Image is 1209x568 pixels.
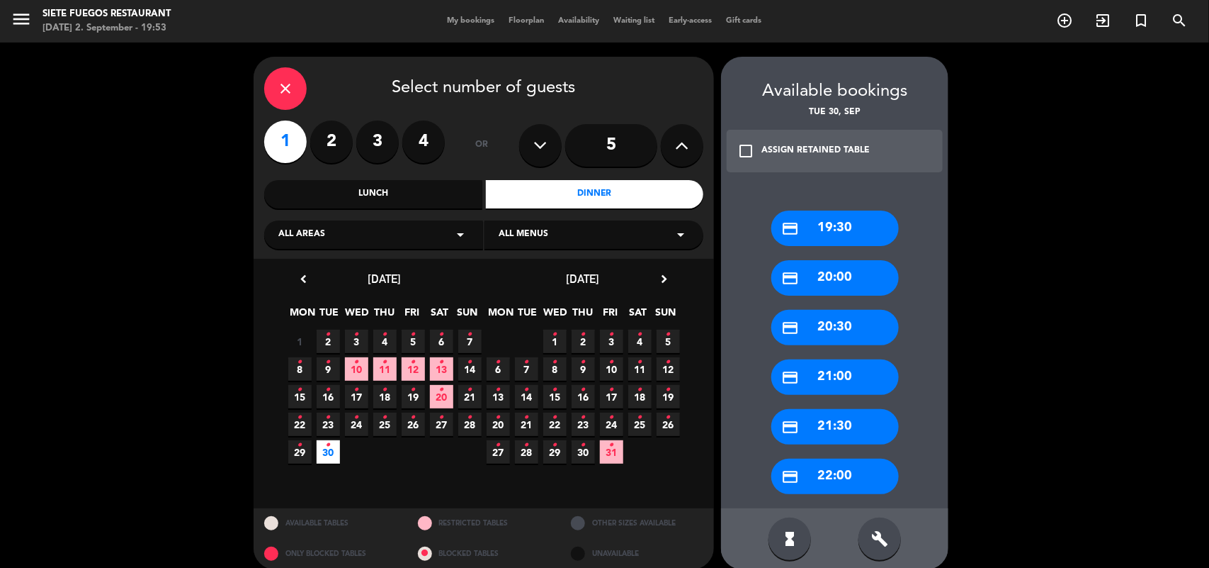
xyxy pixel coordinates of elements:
span: 22 [543,413,567,436]
i: exit_to_app [1094,12,1111,29]
span: 10 [600,357,623,381]
i: • [524,351,529,374]
i: credit_card [782,269,800,287]
div: Siete Fuegos Restaurant [42,7,171,21]
label: 1 [264,121,307,163]
span: 30 [317,440,340,464]
span: All areas [278,228,325,242]
span: 1 [288,330,312,353]
i: arrow_drop_down [672,226,689,243]
span: 26 [657,413,680,436]
div: 20:00 [771,260,899,296]
span: My bookings [441,17,502,25]
i: • [666,351,671,374]
i: build [871,530,888,547]
div: Dinner [486,180,704,208]
span: 4 [628,330,652,353]
span: 3 [600,330,623,353]
span: 7 [458,330,482,353]
i: • [524,379,529,401]
i: • [496,406,501,429]
span: THU [373,304,397,328]
i: credit_card [782,369,800,386]
i: arrow_drop_down [452,226,469,243]
span: 21 [515,413,538,436]
i: • [326,406,331,429]
i: check_box_outline_blank [737,143,754,160]
div: OTHER SIZES AVAILABLE [560,508,714,539]
span: WED [346,304,369,328]
i: turned_in_not [1133,12,1150,29]
i: • [637,379,642,401]
span: 30 [572,440,595,464]
label: 2 [310,121,353,163]
span: 24 [600,413,623,436]
span: 15 [543,385,567,408]
i: • [552,379,557,401]
div: 21:00 [771,360,899,395]
div: RESTRICTED TABLES [407,508,561,539]
i: hourglass_full [781,530,798,547]
span: Floorplan [502,17,552,25]
label: 3 [356,121,399,163]
i: • [439,351,444,374]
i: add_circle_outline [1056,12,1073,29]
div: 21:30 [771,409,899,445]
span: 5 [402,330,425,353]
i: • [581,379,586,401]
i: • [581,406,586,429]
i: • [467,379,472,401]
span: 17 [345,385,368,408]
span: 24 [345,413,368,436]
span: 2 [572,330,595,353]
span: 7 [515,357,538,381]
span: 9 [572,357,595,381]
div: Tue 30, Sep [721,106,948,120]
span: SAT [428,304,452,328]
span: 13 [487,385,510,408]
i: • [552,351,557,374]
span: TUE [318,304,341,328]
i: • [326,351,331,374]
span: 27 [430,413,453,436]
i: close [277,80,294,97]
i: credit_card [782,418,800,436]
i: • [666,406,671,429]
i: • [581,434,586,457]
span: FRI [599,304,623,328]
span: 22 [288,413,312,436]
span: 4 [373,330,397,353]
i: • [666,323,671,346]
span: 19 [657,385,680,408]
span: Gift cards [720,17,769,25]
i: • [581,351,586,374]
i: • [297,351,302,374]
i: • [411,379,416,401]
i: • [496,434,501,457]
i: • [637,323,642,346]
div: [DATE] 2. September - 19:53 [42,21,171,35]
i: • [411,406,416,429]
i: • [382,323,387,346]
i: • [496,351,501,374]
i: • [552,406,557,429]
i: chevron_left [296,272,311,286]
span: 28 [458,413,482,436]
i: • [609,323,614,346]
i: • [354,379,359,401]
span: [DATE] [567,272,600,286]
span: MON [290,304,314,328]
i: • [524,434,529,457]
i: • [326,379,331,401]
i: • [297,406,302,429]
span: 25 [628,413,652,436]
i: credit_card [782,220,800,238]
span: 6 [487,357,510,381]
i: • [496,379,501,401]
i: • [354,323,359,346]
div: 22:00 [771,459,899,494]
i: • [382,406,387,429]
span: [DATE] [368,272,402,286]
span: 20 [487,413,510,436]
i: • [439,323,444,346]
